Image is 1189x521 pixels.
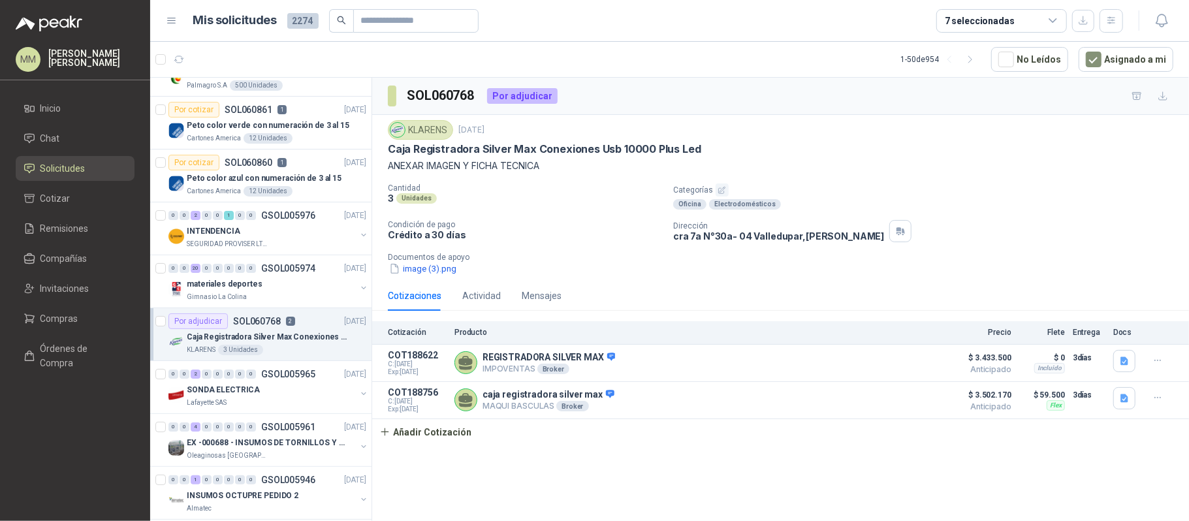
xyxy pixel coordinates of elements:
[168,370,178,379] div: 0
[213,264,223,273] div: 0
[522,289,562,303] div: Mensajes
[168,102,219,118] div: Por cotizar
[191,211,200,220] div: 2
[946,387,1011,403] span: $ 3.502.170
[187,384,260,396] p: SONDA ELECTRICA
[261,211,315,220] p: GSOL005976
[202,370,212,379] div: 0
[40,131,60,146] span: Chat
[16,306,135,331] a: Compras
[150,150,372,202] a: Por cotizarSOL0608601[DATE] Company LogoPeto color azul con numeración de 3 al 15Cartones America...
[168,366,369,408] a: 0 0 2 0 0 0 0 0 GSOL005965[DATE] Company LogoSONDA ELECTRICALafayette SAS
[337,16,346,25] span: search
[246,422,256,432] div: 0
[483,352,615,364] p: REGISTRADORA SILVER MAX
[1047,400,1065,411] div: Flex
[48,49,135,67] p: [PERSON_NAME] [PERSON_NAME]
[168,334,184,350] img: Company Logo
[1073,328,1105,337] p: Entrega
[388,142,701,156] p: Caja Registradora Silver Max Conexiones Usb 10000 Plus Led
[235,475,245,484] div: 0
[168,260,369,302] a: 0 0 20 0 0 0 0 0 GSOL005974[DATE] Company Logomateriales deportesGimnasio La Colina
[191,475,200,484] div: 1
[344,157,366,169] p: [DATE]
[16,156,135,181] a: Solicitudes
[372,419,479,445] button: Añadir Cotización
[388,289,441,303] div: Cotizaciones
[344,210,366,222] p: [DATE]
[388,253,1184,262] p: Documentos de apoyo
[483,401,614,411] p: MAQUI BASCULAS
[244,133,293,144] div: 12 Unidades
[224,370,234,379] div: 0
[261,264,315,273] p: GSOL005974
[277,105,287,114] p: 1
[235,422,245,432] div: 0
[458,124,484,136] p: [DATE]
[180,370,189,379] div: 0
[487,88,558,104] div: Por adjudicar
[180,422,189,432] div: 0
[187,119,349,132] p: Peto color verde con numeración de 3 al 15
[224,475,234,484] div: 0
[187,225,240,238] p: INTENDENCIA
[168,493,184,509] img: Company Logo
[224,422,234,432] div: 0
[235,264,245,273] div: 0
[673,230,884,242] p: cra 7a N°30a- 04 Valledupar , [PERSON_NAME]
[991,47,1068,72] button: No Leídos
[202,475,212,484] div: 0
[168,70,184,86] img: Company Logo
[187,292,247,302] p: Gimnasio La Colina
[230,80,283,91] div: 500 Unidades
[388,120,453,140] div: KLARENS
[1073,350,1105,366] p: 3 días
[168,281,184,297] img: Company Logo
[344,315,366,328] p: [DATE]
[945,14,1015,28] div: 7 seleccionadas
[388,328,447,337] p: Cotización
[16,216,135,241] a: Remisiones
[218,345,263,355] div: 3 Unidades
[454,328,938,337] p: Producto
[673,183,1184,197] p: Categorías
[168,123,184,138] img: Company Logo
[946,350,1011,366] span: $ 3.433.500
[16,16,82,31] img: Logo peakr
[1079,47,1173,72] button: Asignado a mi
[388,262,458,276] button: image (3).png
[168,440,184,456] img: Company Logo
[40,191,71,206] span: Cotizar
[1019,328,1065,337] p: Flete
[946,328,1011,337] p: Precio
[246,370,256,379] div: 0
[168,475,178,484] div: 0
[40,251,87,266] span: Compañías
[537,364,569,374] div: Broker
[1073,387,1105,403] p: 3 días
[1113,328,1139,337] p: Docs
[187,278,262,291] p: materiales deportes
[187,398,227,408] p: Lafayette SAS
[244,186,293,197] div: 12 Unidades
[168,155,219,170] div: Por cotizar
[407,86,477,106] h3: SOL060768
[344,104,366,116] p: [DATE]
[246,264,256,273] div: 0
[213,370,223,379] div: 0
[180,475,189,484] div: 0
[556,401,588,411] div: Broker
[187,80,227,91] p: Palmagro S.A
[202,211,212,220] div: 0
[191,264,200,273] div: 20
[224,211,234,220] div: 1
[40,341,122,370] span: Órdenes de Compra
[168,211,178,220] div: 0
[261,475,315,484] p: GSOL005946
[40,311,78,326] span: Compras
[673,199,706,210] div: Oficina
[168,208,369,249] a: 0 0 2 0 0 1 0 0 GSOL005976[DATE] Company LogoINTENDENCIASEGURIDAD PROVISER LTDA
[396,193,437,204] div: Unidades
[483,389,614,401] p: caja registradora silver max
[150,97,372,150] a: Por cotizarSOL0608611[DATE] Company LogoPeto color verde con numeración de 3 al 15Cartones Americ...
